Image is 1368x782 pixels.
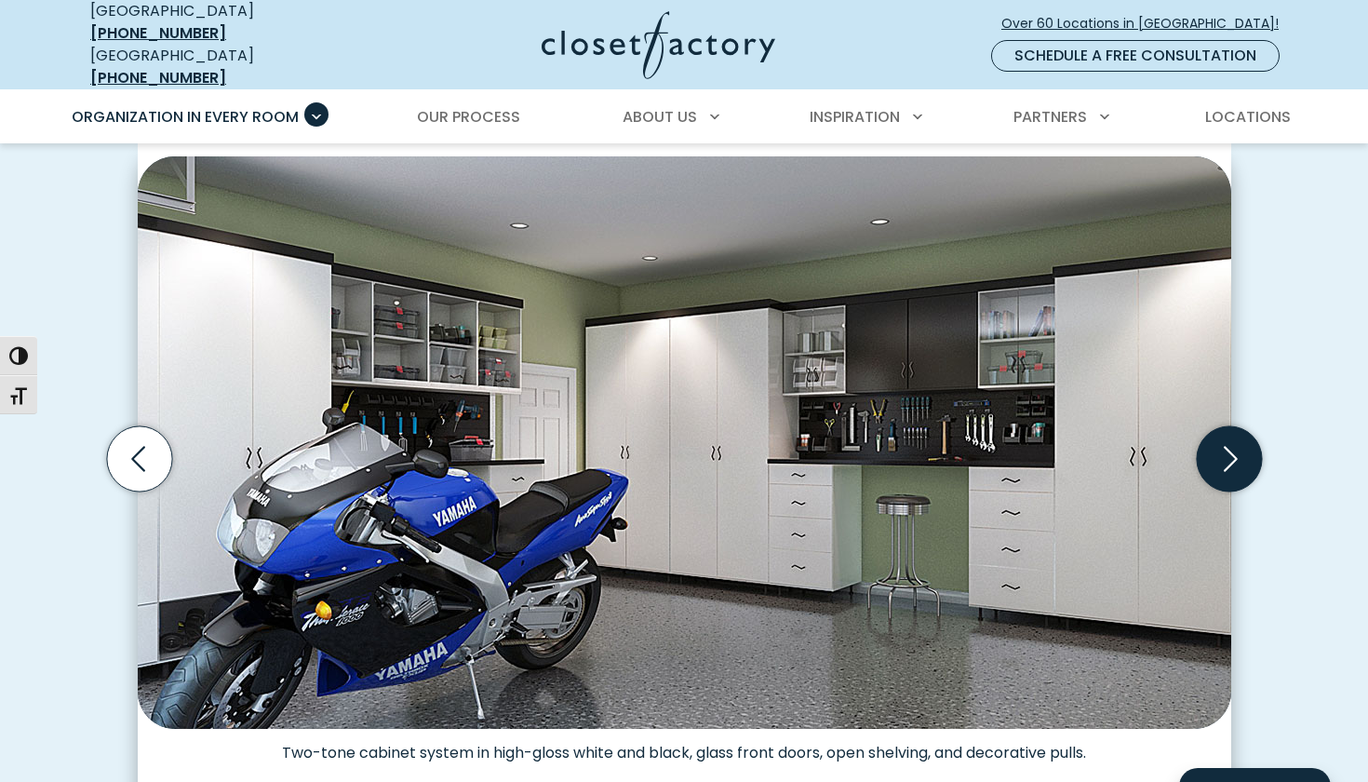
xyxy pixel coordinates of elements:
[138,729,1231,762] figcaption: Two-tone cabinet system in high-gloss white and black, glass front doors, open shelving, and deco...
[90,22,226,44] a: [PHONE_NUMBER]
[810,106,900,128] span: Inspiration
[90,67,226,88] a: [PHONE_NUMBER]
[1001,14,1294,34] span: Over 60 Locations in [GEOGRAPHIC_DATA]!
[991,40,1280,72] a: Schedule a Free Consultation
[1205,106,1291,128] span: Locations
[1000,7,1294,40] a: Over 60 Locations in [GEOGRAPHIC_DATA]!
[138,156,1231,729] img: Two-tone cabinet system in high-gloss white and black, glass front doors, open shelving, and deco...
[417,106,520,128] span: Our Process
[90,45,360,89] div: [GEOGRAPHIC_DATA]
[72,106,299,128] span: Organization in Every Room
[542,11,775,79] img: Closet Factory Logo
[100,419,180,499] button: Previous slide
[1013,106,1087,128] span: Partners
[1189,419,1269,499] button: Next slide
[59,91,1309,143] nav: Primary Menu
[623,106,697,128] span: About Us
